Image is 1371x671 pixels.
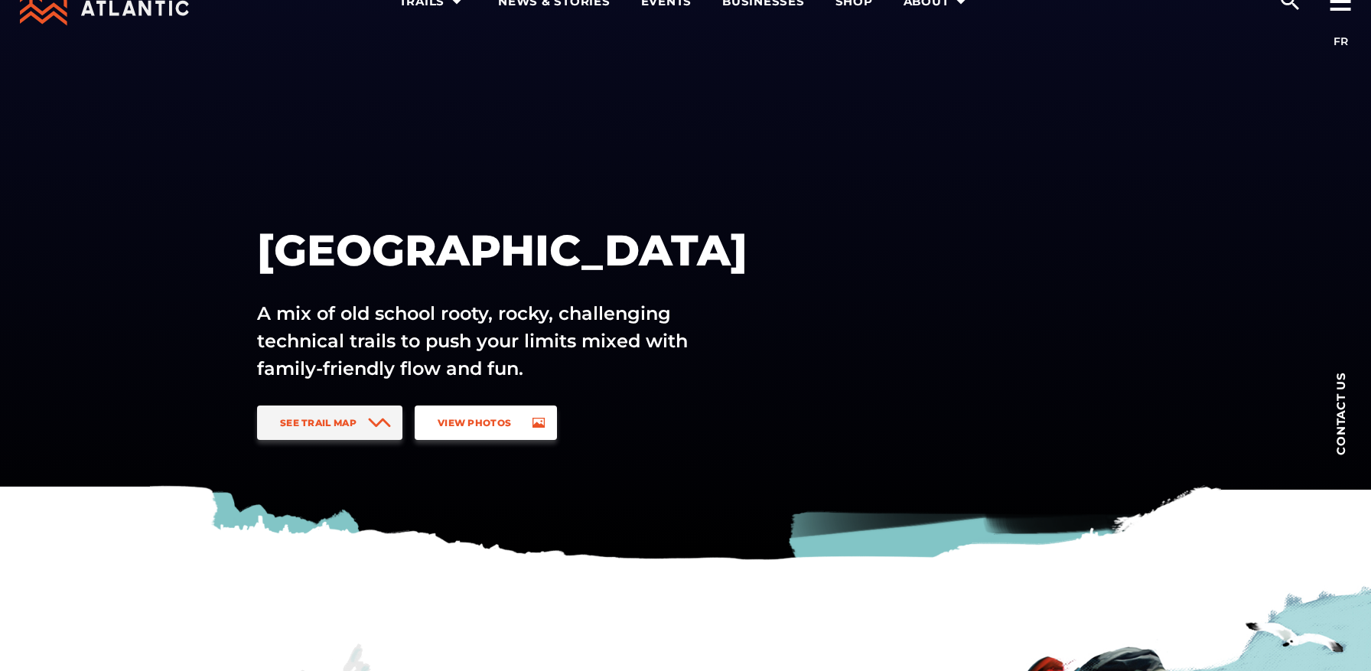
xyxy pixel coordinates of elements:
span: Contact us [1335,372,1347,455]
a: Contact us [1310,348,1371,478]
a: View Photos [415,406,557,440]
a: See Trail Map [257,406,402,440]
p: A mix of old school rooty, rocky, challenging technical trails to push your limits mixed with fam... [257,300,722,383]
span: View Photos [438,417,511,428]
span: See Trail Map [280,417,357,428]
a: FR [1334,34,1348,48]
h1: [GEOGRAPHIC_DATA] [257,223,823,277]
